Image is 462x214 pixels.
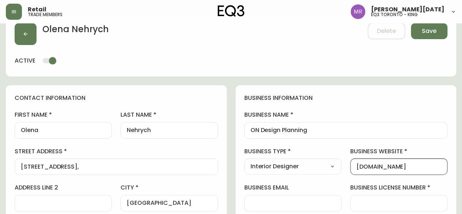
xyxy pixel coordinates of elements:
[121,111,218,119] label: last name
[28,12,62,17] h5: trade members
[15,147,218,155] label: street address
[244,147,341,155] label: business type
[28,7,46,12] span: Retail
[350,184,447,192] label: business license number
[244,184,341,192] label: business email
[15,184,112,192] label: address line 2
[411,23,447,39] button: Save
[351,4,365,19] img: 433a7fc21d7050a523c0a08e44de74d9
[15,111,112,119] label: first name
[371,12,418,17] h5: eq3 toronto - king
[350,147,447,155] label: business website
[356,163,441,170] input: https://www.designshop.com
[121,184,218,192] label: city
[42,23,109,39] h2: Olena Nehrych
[371,7,444,12] span: [PERSON_NAME][DATE]
[244,111,448,119] label: business name
[15,57,35,65] h4: active
[244,94,448,102] h4: business information
[218,5,245,17] img: logo
[15,94,218,102] h4: contact information
[422,27,436,35] span: Save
